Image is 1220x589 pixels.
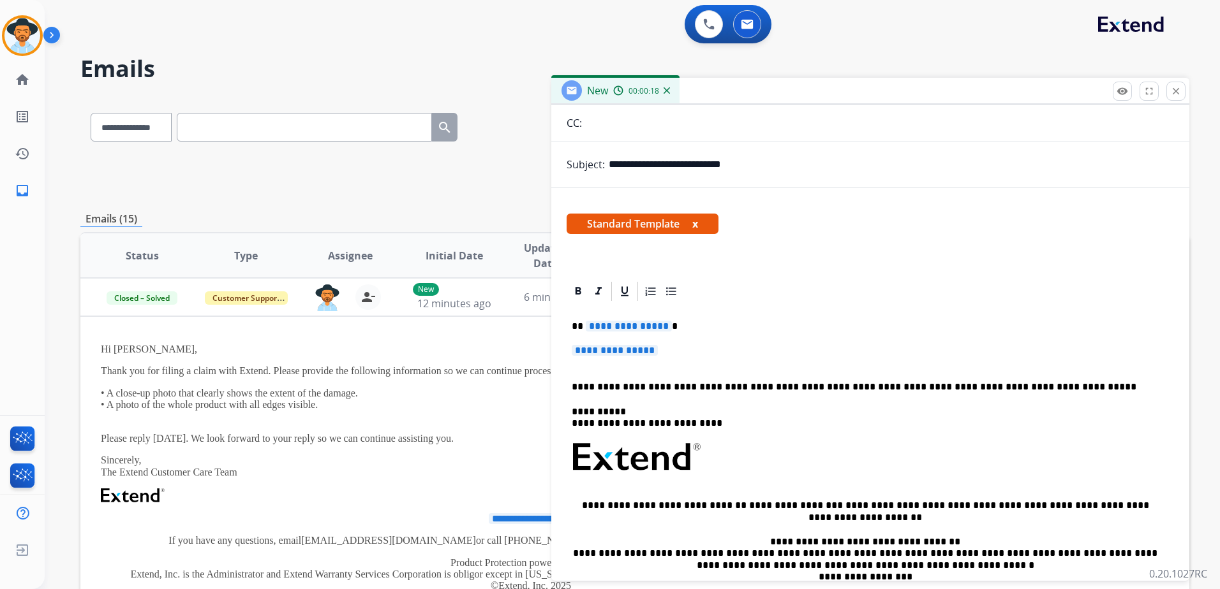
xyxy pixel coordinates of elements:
[301,535,476,546] a: [EMAIL_ADDRESS][DOMAIN_NAME]
[101,344,961,355] p: Hi [PERSON_NAME],
[692,216,698,231] button: x
[101,365,961,377] p: Thank you for filing a claim with Extend. Please provide the following information so we can cont...
[80,211,142,227] p: Emails (15)
[1149,566,1207,581] p: 0.20.1027RC
[426,248,483,263] span: Initial Date
[107,291,177,305] span: Closed – Solved
[437,120,452,135] mat-icon: search
[15,109,30,124] mat-icon: list_alt
[413,283,439,296] p: New
[417,296,491,310] span: 12 minutes ago
[15,146,30,161] mat-icon: history
[101,454,961,478] p: Sincerely, The Extend Customer Care Team
[615,282,634,301] div: Underline
[1117,85,1128,97] mat-icon: remove_red_eye
[629,86,659,96] span: 00:00:18
[569,282,588,301] div: Bold
[1170,85,1182,97] mat-icon: close
[587,84,608,98] span: New
[641,282,660,301] div: Ordered List
[205,291,288,305] span: Customer Support
[589,282,608,301] div: Italic
[101,488,165,502] img: Extend Logo
[361,289,376,305] mat-icon: person_remove
[101,535,961,546] p: If you have any questions, email or call [PHONE_NUMBER] [DATE]-[DATE], 9am-8pm EST and [DATE] & [...
[126,248,159,263] span: Status
[15,72,30,87] mat-icon: home
[517,240,574,271] span: Updated Date
[15,183,30,198] mat-icon: inbox
[328,248,373,263] span: Assignee
[101,388,961,423] p: • A close-up photo that clearly shows the extent of the damage. • A photo of the whole product wi...
[567,157,605,172] p: Subject:
[4,18,40,54] img: avatar
[662,282,681,301] div: Bullet List
[524,290,592,304] span: 6 minutes ago
[315,284,340,311] img: agent-avatar
[80,56,1189,82] h2: Emails
[567,115,582,131] p: CC:
[101,433,961,444] p: Please reply [DATE]. We look forward to your reply so we can continue assisting you.
[234,248,258,263] span: Type
[567,214,718,234] span: Standard Template
[1143,85,1155,97] mat-icon: fullscreen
